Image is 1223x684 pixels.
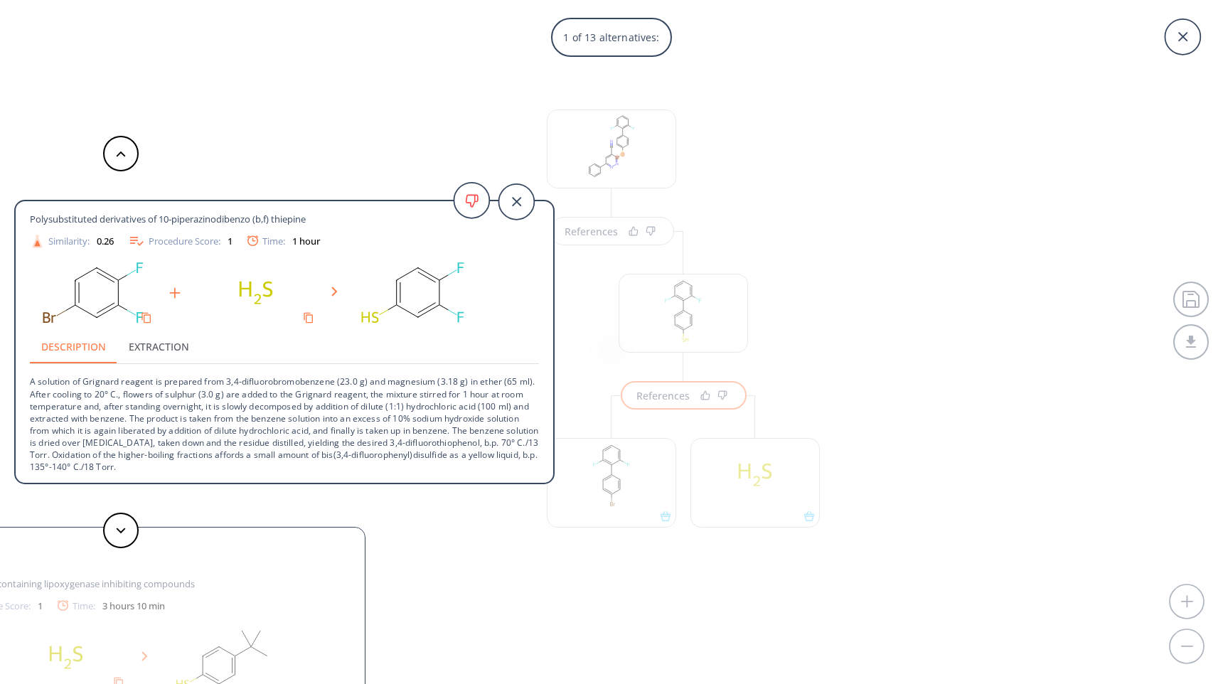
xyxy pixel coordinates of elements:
div: 1 hour [292,237,320,246]
button: Copy to clipboard [297,306,320,329]
svg: Fc1ccc(Br)cc1F [30,257,158,329]
p: 1 of 13 alternatives: [556,23,666,52]
svg: S [192,257,320,329]
div: 0.26 [97,237,114,246]
p: A solution of Grignard reagent is prepared from 3,4-difluorobromobenzene (23.0 g) and magnesium (... [30,364,539,473]
div: 1 [228,237,233,246]
div: Procedure Score: [128,233,233,250]
div: Similarity: [30,234,114,249]
div: Time: [247,235,320,247]
button: Description [30,329,117,363]
span: Polysubstituted derivatives of 10-piperazinodibenzo (b,f) thiepine [30,213,306,225]
div: procedure tabs [30,329,539,363]
button: Copy to clipboard [135,306,158,329]
svg: Fc1ccc(S)cc1F [349,257,477,329]
button: Extraction [117,329,201,363]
